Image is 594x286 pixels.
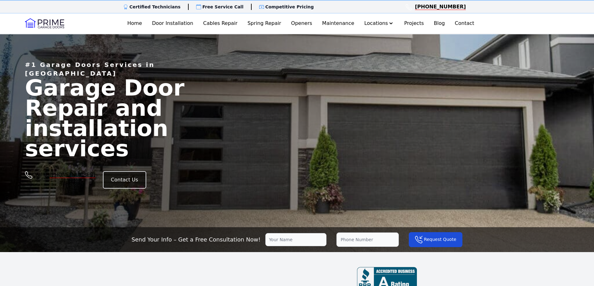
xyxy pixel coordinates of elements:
[25,171,95,189] a: Call Us[PHONE_NUMBER]
[129,4,181,10] p: Certified Technicians
[149,17,196,30] a: Door Installation
[25,75,184,161] span: Garage Door Repair and installation services
[132,235,261,244] p: Send Your Info – Get a Free Consultation Now!
[409,232,462,247] button: Request Quote
[320,17,357,30] a: Maintenance
[362,17,397,30] button: Locations
[452,17,477,30] a: Contact
[336,232,399,247] input: Phone Number
[289,17,315,30] a: Openers
[265,233,326,246] input: Your Name
[25,18,64,28] img: Logo
[25,60,205,78] p: #1 Garage Doors Services in [GEOGRAPHIC_DATA]
[50,172,95,178] span: [PHONE_NUMBER]
[431,17,447,30] a: Blog
[415,4,466,10] span: [PHONE_NUMBER]
[265,4,314,10] p: Competitive Pricing
[402,17,426,30] a: Projects
[125,17,144,30] a: Home
[202,4,244,10] p: Free Service Call
[103,171,146,189] a: Contact Us
[245,17,284,30] a: Spring Repair
[406,3,466,11] a: [PHONE_NUMBER]
[201,17,240,30] a: Cables Repair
